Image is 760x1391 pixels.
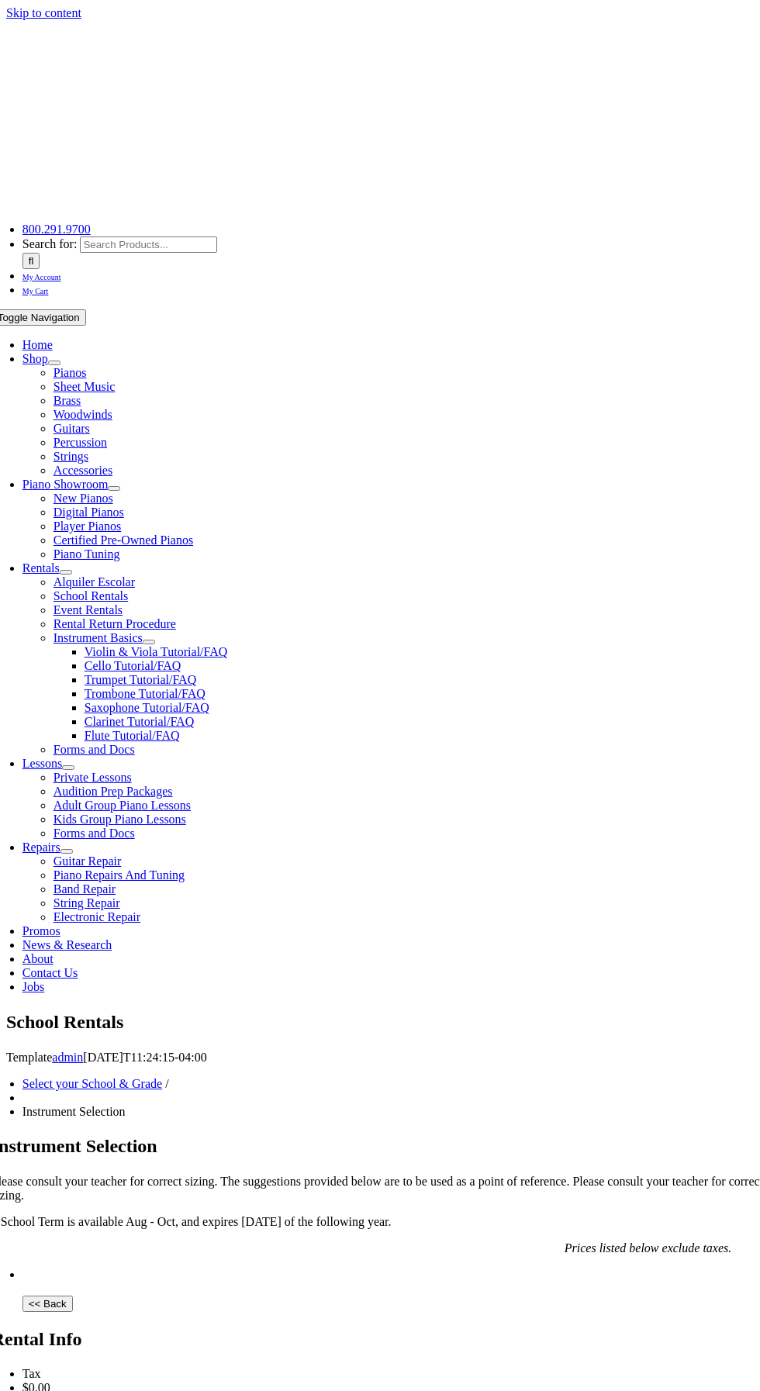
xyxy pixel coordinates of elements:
a: Instrument Basics [54,631,143,644]
a: New Pianos [54,492,113,505]
a: Clarinet Tutorial/FAQ [85,715,195,728]
span: Cello Tutorial/FAQ [85,659,181,672]
a: Certified Pre-Owned Pianos [54,533,193,547]
a: Guitar Repair [54,854,122,868]
a: Player Pianos [54,519,122,533]
a: Trumpet Tutorial/FAQ [85,673,196,686]
a: Private Lessons [54,771,132,784]
a: Accessories [54,464,112,477]
a: Violin & Viola Tutorial/FAQ [85,645,228,658]
span: Pianos [54,366,87,379]
h1: School Rentals [6,1010,754,1036]
a: Piano Showroom [22,478,109,491]
a: Brass [54,394,81,407]
input: << Back [22,1296,73,1312]
a: Skip to content [6,6,81,19]
span: My Cart [22,287,49,295]
span: My Account [22,273,61,281]
span: / [165,1077,168,1090]
a: Strings [54,450,88,463]
a: Home [22,338,53,351]
span: Adult Group Piano Lessons [54,799,191,812]
a: Electronic Repair [54,910,140,923]
a: Audition Prep Packages [54,785,173,798]
span: Template [6,1051,52,1064]
span: Search for: [22,237,78,250]
a: Sheet Music [54,380,116,393]
a: Shop [22,352,48,365]
span: Lessons [22,757,63,770]
a: School Rentals [54,589,128,602]
a: Piano Tuning [54,547,120,561]
button: Open submenu of Rentals [60,570,72,575]
a: admin [52,1051,83,1064]
button: Open submenu of Instrument Basics [143,640,155,644]
section: Page Title Bar [6,1010,754,1036]
em: Prices listed below exclude taxes. [565,1241,731,1255]
span: Alquiler Escolar [54,575,135,588]
a: Forms and Docs [54,827,135,840]
a: Rental Return Procedure [54,617,176,630]
a: 800.291.9700 [22,223,91,236]
button: Open submenu of Shop [48,361,60,365]
a: Event Rentals [54,603,123,616]
button: Open submenu of Piano Showroom [108,486,120,491]
a: Woodwinds [54,408,112,421]
a: Repairs [22,840,60,854]
span: Saxophone Tutorial/FAQ [85,701,209,714]
a: Piano Repairs And Tuning [54,868,185,882]
a: Select your School & Grade [22,1077,162,1090]
a: Trombone Tutorial/FAQ [85,687,206,700]
a: News & Research [22,938,112,951]
span: String Repair [54,896,120,909]
a: Jobs [22,980,44,993]
a: Percussion [54,436,107,449]
span: [DATE]T11:24:15-04:00 [83,1051,206,1064]
span: Contact Us [22,966,78,979]
a: Forms and Docs [54,743,135,756]
a: Kids Group Piano Lessons [54,813,186,826]
a: Guitars [54,422,90,435]
a: Flute Tutorial/FAQ [85,729,180,742]
a: My Cart [22,283,49,296]
button: Open submenu of Repairs [60,849,73,854]
a: Rentals [22,561,60,575]
a: Band Repair [54,882,116,896]
a: About [22,952,54,965]
a: My Account [22,269,61,282]
a: Promos [22,924,60,937]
